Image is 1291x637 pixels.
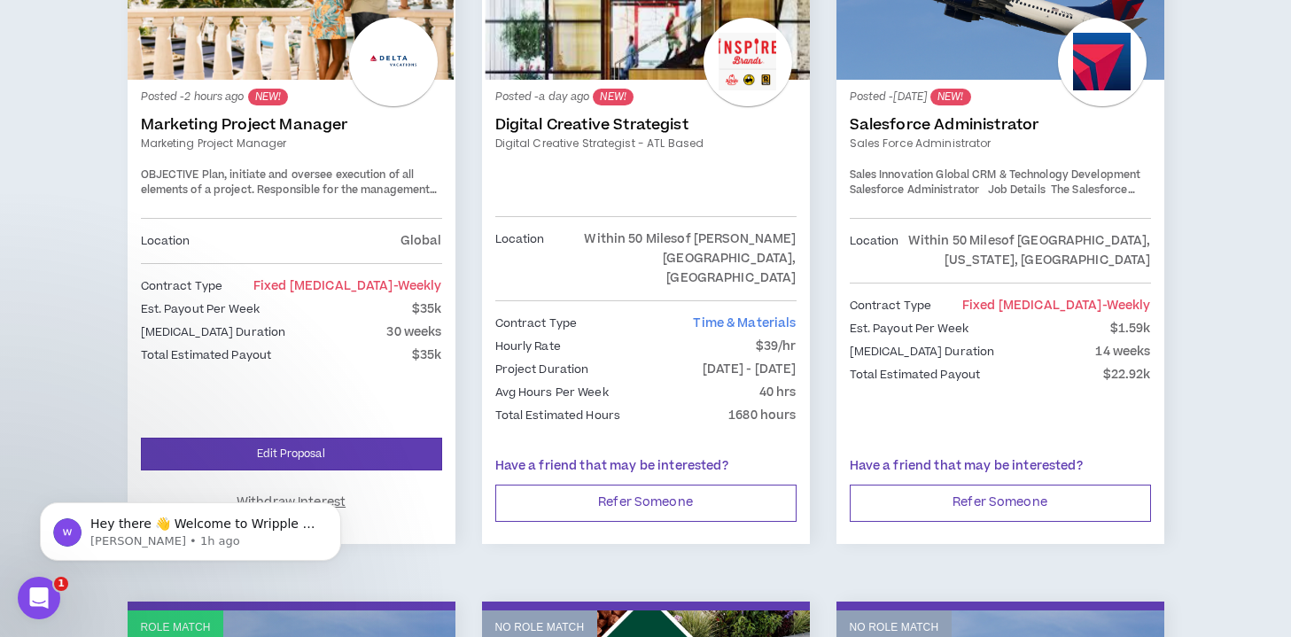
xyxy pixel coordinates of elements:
p: Total Estimated Payout [850,365,981,385]
span: Fixed [MEDICAL_DATA] [962,297,1151,315]
p: 1680 hours [728,406,796,425]
a: Marketing Project Manager [141,116,442,134]
p: Location [141,231,191,251]
p: $39/hr [756,337,797,356]
p: Contract Type [141,276,223,296]
p: 40 hrs [759,383,797,402]
a: Digital Creative Strategist [495,116,797,134]
p: $1.59k [1110,319,1151,338]
p: Est. Payout Per Week [141,299,260,319]
iframe: Intercom notifications message [13,465,368,589]
span: 1 [54,577,68,591]
p: Posted - a day ago [495,89,797,105]
span: Fixed [MEDICAL_DATA] [253,277,442,295]
strong: Sales Innovation [850,167,934,183]
p: Role Match [141,619,211,636]
sup: NEW! [593,89,633,105]
p: 14 weeks [1095,342,1150,361]
p: Avg Hours Per Week [495,383,609,402]
p: $35k [412,299,442,319]
p: [MEDICAL_DATA] Duration [850,342,995,361]
a: Edit Proposal [141,438,442,470]
a: Sales Force Administrator [850,136,1151,151]
p: Total Estimated Payout [141,346,272,365]
p: 30 weeks [386,322,441,342]
p: Within 50 Miles of [GEOGRAPHIC_DATA], [US_STATE], [GEOGRAPHIC_DATA] [898,231,1150,270]
sup: NEW! [930,89,970,105]
a: Digital Creative Strategist - ATL Based [495,136,797,151]
p: Location [495,229,545,288]
p: Est. Payout Per Week [850,319,968,338]
p: Posted - 2 hours ago [141,89,442,105]
p: $35k [412,346,442,365]
span: Plan, initiate and oversee execution of all elements of a project. Responsible for the management... [141,167,439,260]
iframe: Intercom live chat [18,577,60,619]
span: Time & Materials [693,315,796,332]
p: Location [850,231,899,270]
p: Global [401,231,442,251]
p: No Role Match [495,619,585,636]
p: $22.92k [1103,365,1151,385]
p: Project Duration [495,360,589,379]
button: Refer Someone [495,485,797,522]
strong: Job Details [988,183,1046,198]
button: Refer Someone [850,485,1151,522]
p: Contract Type [495,314,578,333]
span: OBJECTIVE [141,167,199,183]
p: Posted - [DATE] [850,89,1151,105]
p: Have a friend that may be interested? [850,457,1151,476]
span: - weekly [1102,297,1151,315]
p: Have a friend that may be interested? [495,457,797,476]
span: - weekly [393,277,442,295]
strong: Global CRM & Technology Development [936,167,1140,183]
p: Contract Type [850,296,932,315]
p: Total Estimated Hours [495,406,621,425]
strong: Salesforce Administrator [850,183,980,198]
p: Hourly Rate [495,337,561,356]
a: Salesforce Administrator [850,116,1151,134]
p: No Role Match [850,619,939,636]
p: [MEDICAL_DATA] Duration [141,322,286,342]
sup: NEW! [248,89,288,105]
a: Marketing Project Manager [141,136,442,151]
p: Within 50 Miles of [PERSON_NAME][GEOGRAPHIC_DATA], [GEOGRAPHIC_DATA] [544,229,796,288]
p: [DATE] - [DATE] [703,360,797,379]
